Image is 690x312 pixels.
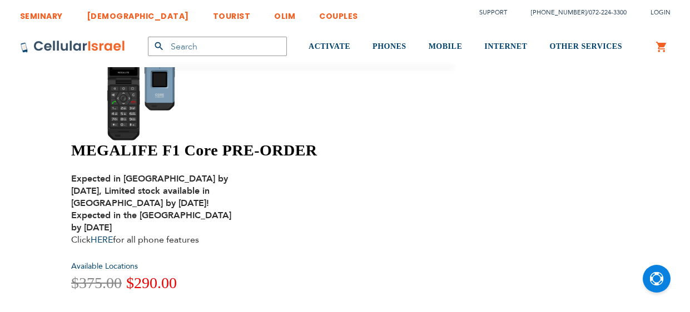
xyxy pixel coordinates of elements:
[20,40,126,53] img: Cellular Israel Logo
[213,3,251,23] a: TOURIST
[309,26,350,68] a: ACTIVATE
[91,234,113,246] a: HERE
[309,42,350,51] span: ACTIVATE
[71,173,231,234] strong: Expected in [GEOGRAPHIC_DATA] by [DATE], Limited stock available in [GEOGRAPHIC_DATA] by [DATE]! ...
[148,37,287,56] input: Search
[126,274,177,291] span: $290.00
[484,42,527,51] span: INTERNET
[651,8,671,17] span: Login
[20,3,63,23] a: SEMINARY
[549,42,622,51] span: OTHER SERVICES
[71,274,122,291] span: $375.00
[373,42,406,51] span: PHONES
[71,141,461,160] h1: MEGALIFE F1 Core PRE-ORDER
[319,3,358,23] a: COUPLES
[274,3,295,23] a: OLIM
[87,3,189,23] a: [DEMOGRAPHIC_DATA]
[549,26,622,68] a: OTHER SERVICES
[484,26,527,68] a: INTERNET
[373,26,406,68] a: PHONES
[71,173,244,246] div: Click for all phone features
[71,27,232,141] img: MEGALIFE F1 Core PRE-ORDER
[520,4,627,21] li: /
[429,42,463,51] span: MOBILE
[589,8,627,17] a: 072-224-3300
[429,26,463,68] a: MOBILE
[479,8,507,17] a: Support
[71,261,138,271] a: Available Locations
[531,8,587,17] a: [PHONE_NUMBER]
